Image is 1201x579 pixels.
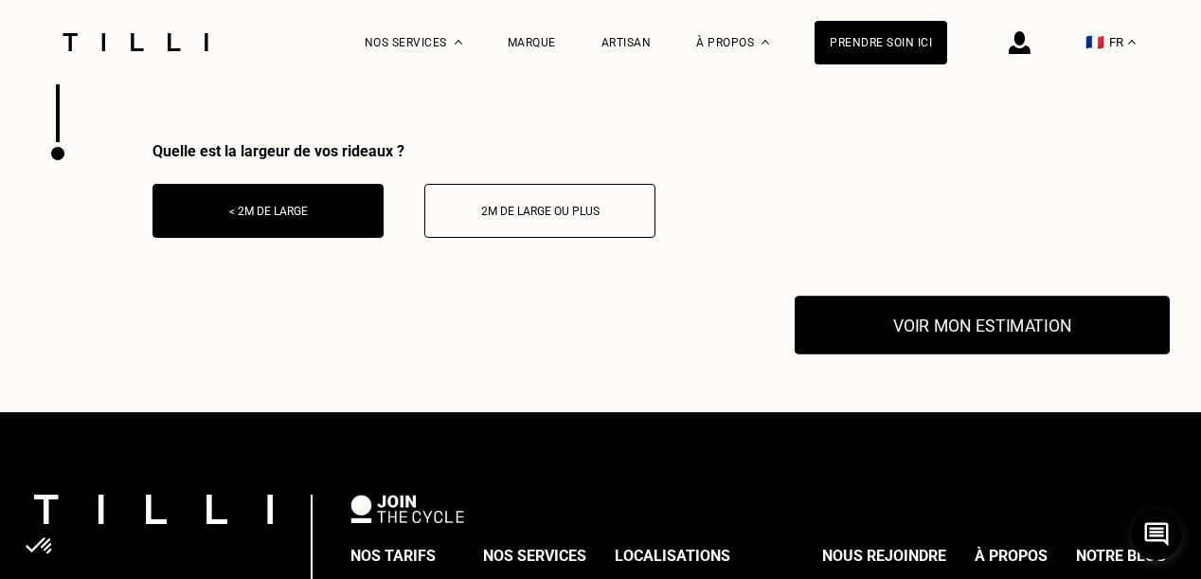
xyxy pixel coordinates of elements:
[1076,542,1166,570] div: Notre blog
[1009,31,1031,54] img: icône connexion
[56,33,215,51] img: Logo du service de couturière Tilli
[975,542,1048,570] div: À propos
[424,184,655,238] button: 2m de large ou plus
[815,21,947,64] a: Prendre soin ici
[350,495,464,523] img: logo Join The Cycle
[822,542,946,570] div: Nous rejoindre
[455,40,462,45] img: Menu déroulant
[163,205,373,218] div: < 2m de large
[795,296,1170,354] button: Voir mon estimation
[1085,33,1104,51] span: 🇫🇷
[34,495,273,524] img: logo Tilli
[435,205,645,218] div: 2m de large ou plus
[350,542,436,570] div: Nos tarifs
[762,40,769,45] img: Menu déroulant à propos
[615,542,730,570] div: Localisations
[483,542,586,570] div: Nos services
[152,184,384,238] button: < 2m de large
[508,36,556,49] a: Marque
[152,142,655,160] div: Quelle est la largeur de vos rideaux ?
[1128,40,1136,45] img: menu déroulant
[601,36,652,49] a: Artisan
